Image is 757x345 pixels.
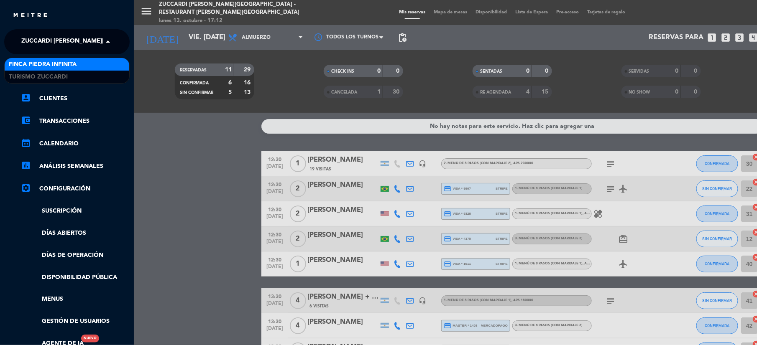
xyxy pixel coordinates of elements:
a: Días de Operación [21,251,130,260]
a: account_balance_walletTransacciones [21,116,130,126]
div: Nuevo [81,335,99,342]
a: Días abiertos [21,228,130,238]
span: Finca Piedra Infinita [9,60,77,69]
a: calendar_monthCalendario [21,139,130,149]
span: Turismo Zuccardi [9,72,68,82]
i: assessment [21,160,31,170]
a: assessmentANÁLISIS SEMANALES [21,161,130,171]
img: MEITRE [13,13,48,19]
span: Zuccardi [PERSON_NAME][GEOGRAPHIC_DATA] - Restaurant [PERSON_NAME][GEOGRAPHIC_DATA] [21,33,319,51]
i: settings_applications [21,183,31,193]
a: Gestión de usuarios [21,317,130,326]
a: Suscripción [21,206,130,216]
a: account_boxClientes [21,94,130,104]
i: account_balance_wallet [21,115,31,125]
i: calendar_month [21,138,31,148]
a: Disponibilidad pública [21,273,130,282]
i: account_box [21,93,31,103]
a: Configuración [21,184,130,194]
a: Menus [21,294,130,304]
